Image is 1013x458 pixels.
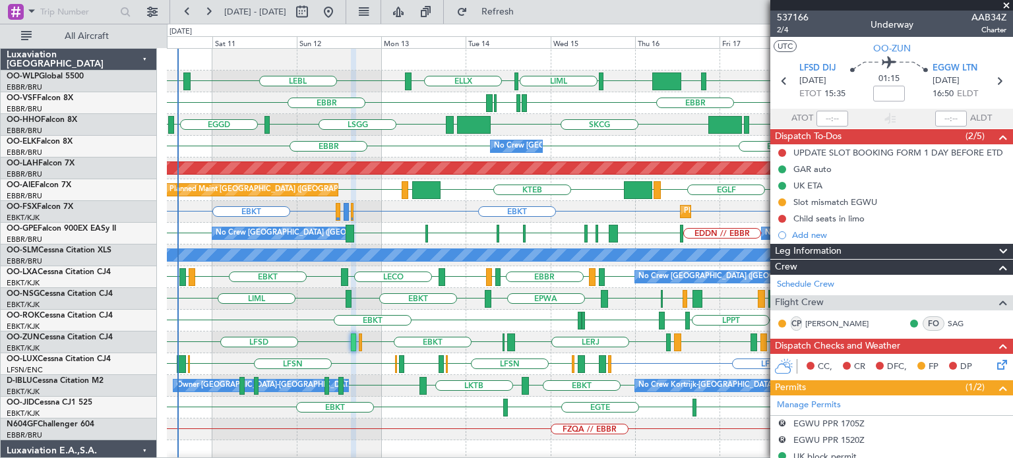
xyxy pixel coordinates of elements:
a: N604GFChallenger 604 [7,420,94,428]
span: OO-FSX [7,203,37,211]
a: EBKT/KJK [7,387,40,397]
div: Fri 10 [127,36,212,48]
span: OO-LXA [7,268,38,276]
div: Planned Maint Kortrijk-[GEOGRAPHIC_DATA] [684,202,838,221]
a: EBBR/BRU [7,104,42,114]
span: 15:35 [824,88,845,101]
span: Permits [775,380,806,395]
span: CC, [818,360,832,374]
span: DP [960,360,972,374]
span: OO-JID [7,399,34,407]
span: Refresh [470,7,526,16]
div: Thu 16 [635,36,720,48]
span: LFSD DIJ [799,62,836,75]
div: Owner [GEOGRAPHIC_DATA]-[GEOGRAPHIC_DATA] [177,376,355,395]
div: No Crew [GEOGRAPHIC_DATA] ([GEOGRAPHIC_DATA] National) [494,136,715,156]
div: No Crew Kortrijk-[GEOGRAPHIC_DATA] [638,376,774,395]
div: Add new [792,229,1006,241]
a: OO-HHOFalcon 8X [7,116,77,124]
button: UTC [774,40,797,52]
div: Wed 15 [551,36,635,48]
a: OO-SLMCessna Citation XLS [7,246,111,254]
a: EBKT/KJK [7,322,40,331]
a: Schedule Crew [777,278,834,291]
span: N604GF [7,420,38,428]
a: OO-ZUNCessna Citation CJ4 [7,333,113,341]
a: OO-GPEFalcon 900EX EASy II [7,225,116,233]
span: [DATE] [799,74,826,88]
div: EGWU PPR 1520Z [793,434,865,445]
a: OO-VSFFalcon 8X [7,94,73,102]
a: OO-ROKCessna Citation CJ4 [7,312,113,320]
a: EBKT/KJK [7,343,40,353]
a: EBKT/KJK [7,278,40,288]
span: ETOT [799,88,821,101]
div: Mon 13 [381,36,466,48]
a: EBBR/BRU [7,191,42,201]
span: OO-WLP [7,72,39,80]
span: Dispatch Checks and Weather [775,339,900,354]
span: 2/4 [777,24,809,36]
span: [DATE] - [DATE] [224,6,286,18]
span: AAB34Z [971,11,1006,24]
span: OO-NSG [7,290,40,298]
a: OO-WLPGlobal 5500 [7,72,84,80]
div: Fri 17 [720,36,804,48]
a: EBKT/KJK [7,300,40,310]
a: EBBR/BRU [7,235,42,244]
div: Underway [871,18,913,32]
span: 16:50 [933,88,954,101]
button: R [778,436,786,444]
span: FP [929,360,938,374]
span: Charter [971,24,1006,36]
button: Refresh [450,1,530,22]
span: D-IBLU [7,377,32,385]
div: [DATE] [169,26,192,38]
span: 01:15 [878,72,900,86]
span: OO-SLM [7,246,38,254]
a: EBKT/KJK [7,409,40,418]
div: CP [791,316,802,331]
span: [DATE] [933,74,960,88]
span: ELDT [957,88,978,101]
a: OO-AIEFalcon 7X [7,181,71,189]
span: OO-VSF [7,94,37,102]
span: OO-HHO [7,116,41,124]
span: ATOT [791,112,813,125]
span: 537166 [777,11,809,24]
div: Slot mismatch EGWU [793,196,877,208]
a: OO-LUXCessna Citation CJ4 [7,355,111,363]
a: EBBR/BRU [7,430,42,440]
div: Planned Maint [GEOGRAPHIC_DATA] ([GEOGRAPHIC_DATA]) [169,180,377,200]
a: OO-FSXFalcon 7X [7,203,73,211]
div: Sat 11 [212,36,297,48]
a: LFSN/ENC [7,365,43,375]
a: EBKT/KJK [7,213,40,223]
span: OO-ROK [7,312,40,320]
div: Child seats in limo [793,213,865,224]
span: OO-ZUN [7,333,40,341]
button: R [778,419,786,427]
div: No Crew [GEOGRAPHIC_DATA] ([GEOGRAPHIC_DATA] National) [638,267,859,287]
span: OO-LUX [7,355,38,363]
a: OO-NSGCessna Citation CJ4 [7,290,113,298]
span: (2/5) [966,129,985,143]
span: OO-ZUN [873,42,911,55]
div: Sun 12 [297,36,381,48]
a: OO-LAHFalcon 7X [7,159,75,167]
input: --:-- [816,111,848,127]
a: EBBR/BRU [7,256,42,266]
span: OO-ELK [7,138,36,146]
span: DFC, [887,360,907,374]
div: UPDATE SLOT BOOKING FORM 1 DAY BEFORE ETD [793,147,1003,158]
span: (1/2) [966,380,985,394]
span: Leg Information [775,244,842,259]
span: OO-GPE [7,225,38,233]
span: EGGW LTN [933,62,977,75]
div: Tue 14 [466,36,550,48]
span: ALDT [970,112,992,125]
a: OO-JIDCessna CJ1 525 [7,399,92,407]
div: EGWU PPR 1705Z [793,418,865,429]
div: FO [923,316,944,331]
a: OO-ELKFalcon 8X [7,138,73,146]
